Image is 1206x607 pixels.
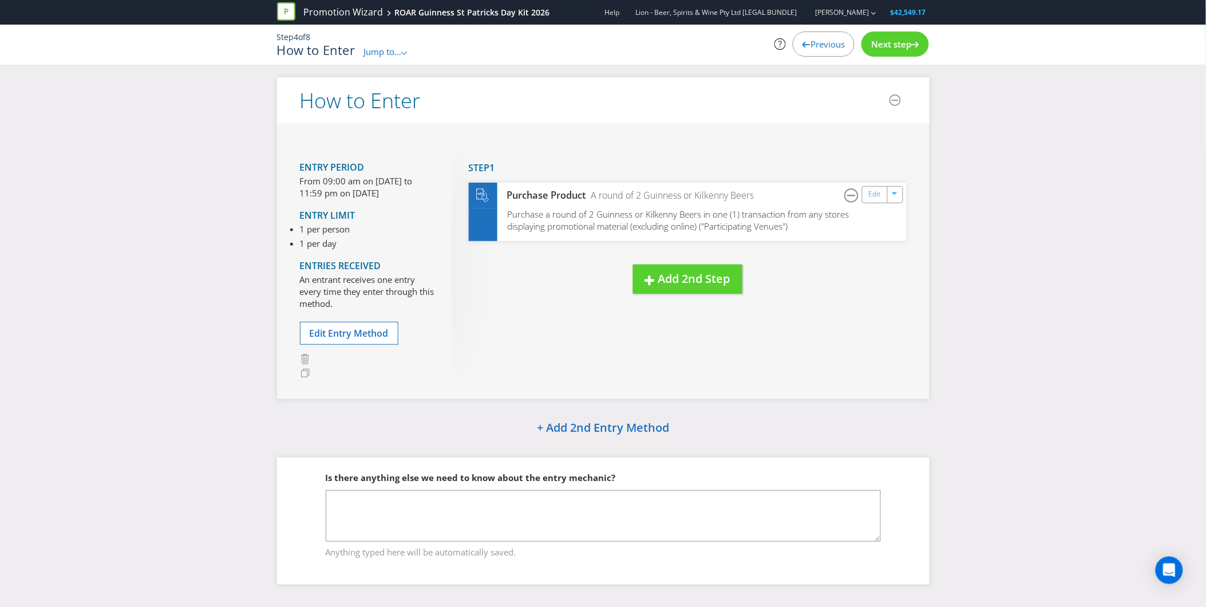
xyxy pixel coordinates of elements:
span: Entry Limit [300,209,355,222]
button: Edit Entry Method [300,322,398,345]
span: 1 [490,161,495,174]
span: Lion - Beer, Spirits & Wine Pty Ltd [LEGAL BUNDLE] [636,7,797,17]
span: Step [469,161,490,174]
span: Jump to... [363,46,401,57]
span: + Add 2nd Entry Method [537,420,669,435]
span: Anything typed here will be automatically saved. [326,542,881,559]
button: + Add 2nd Entry Method [508,416,698,441]
a: Edit [869,188,881,201]
span: Add 2nd Step [658,271,730,286]
button: Add 2nd Step [633,265,742,294]
a: Help [605,7,620,17]
div: Purchase Product [497,189,587,202]
span: $42,549.17 [891,7,926,17]
a: [PERSON_NAME] [804,7,869,17]
h2: How to Enter [300,89,421,112]
span: Purchase a round of 2 Guinness or Kilkenny Beers in one (1) transaction from any stores displayin... [508,208,849,232]
h4: Entries Received [300,261,434,271]
span: Is there anything else we need to know about the entry mechanic? [326,472,616,483]
p: An entrant receives one entry every time they enter through this method. [300,274,434,310]
span: Next step [871,38,911,50]
div: ROAR Guinness St Patricks Day Kit 2026 [395,7,550,18]
span: 4 [294,31,299,42]
a: Promotion Wizard [304,6,383,19]
div: A round of 2 Guinness or Kilkenny Beers [586,189,754,202]
h1: How to Enter [277,43,355,57]
span: Edit Entry Method [310,327,389,340]
li: 1 per day [300,238,350,250]
span: 8 [306,31,311,42]
li: 1 per person [300,223,350,235]
span: Previous [810,38,845,50]
span: Entry Period [300,161,365,174]
span: of [299,31,306,42]
span: Step [277,31,294,42]
p: From 09:00 am on [DATE] to 11:59 pm on [DATE] [300,175,434,200]
div: Open Intercom Messenger [1156,557,1183,584]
